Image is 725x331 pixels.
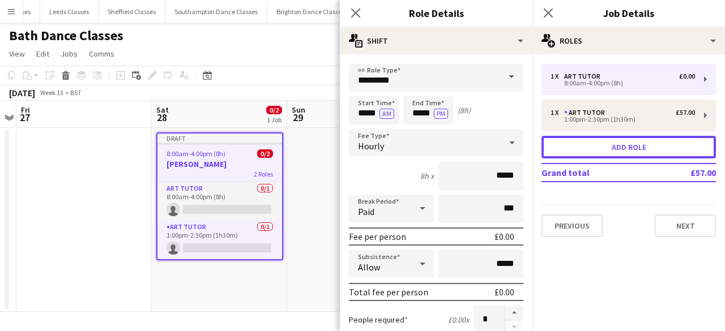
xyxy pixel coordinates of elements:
button: Southampton Dance Classes [165,1,267,23]
span: 2 Roles [254,170,273,178]
app-card-role: Art Tutor0/11:00pm-2:30pm (1h30m) [157,221,282,259]
div: £57.00 [676,109,695,117]
span: 27 [19,111,30,124]
span: 29 [290,111,305,124]
button: Add role [541,136,716,158]
div: £0.00 [679,72,695,80]
div: 1 x [551,72,564,80]
span: Sun [292,105,305,115]
a: Edit [32,46,54,61]
div: £0.00 [494,231,514,242]
span: Allow [358,261,380,273]
h3: Role Details [340,6,532,20]
a: Jobs [56,46,82,61]
div: Fee per person [349,231,406,242]
td: Grand total [541,164,655,182]
div: £0.00 x [448,315,469,325]
button: Brighton Dance Classes [267,1,354,23]
div: Art Tutor [564,72,605,80]
span: Edit [36,49,49,59]
div: 8:00am-4:00pm (8h) [551,80,695,86]
div: [DATE] [9,87,35,98]
div: 1:00pm-2:30pm (1h30m) [551,117,695,122]
button: Next [655,214,716,237]
span: 0/2 [266,106,282,114]
span: View [9,49,25,59]
span: Week 13 [37,88,66,97]
span: Hourly [358,140,384,152]
button: AM [379,109,394,119]
div: Art Tutor [564,109,609,117]
span: 0/2 [257,149,273,158]
span: Jobs [61,49,78,59]
div: £0.00 [494,286,514,298]
a: View [5,46,29,61]
app-card-role: Art Tutor0/18:00am-4:00pm (8h) [157,182,282,221]
div: 8h x [420,171,434,181]
span: Comms [89,49,114,59]
span: 28 [155,111,169,124]
div: Roles [532,27,725,54]
td: £57.00 [655,164,716,182]
button: Leeds Classes [40,1,99,23]
div: (8h) [458,105,471,115]
h3: [PERSON_NAME] [157,159,282,169]
button: Increase [505,306,523,320]
app-job-card: Draft8:00am-4:00pm (8h)0/2[PERSON_NAME]2 RolesArt Tutor0/18:00am-4:00pm (8h) Art Tutor0/11:00pm-2... [156,132,283,260]
button: Sheffield Classes [99,1,165,23]
div: 1 Job [267,115,282,124]
div: Draft [157,134,282,143]
div: 1 x [551,109,564,117]
div: Total fee per person [349,286,428,298]
button: PM [434,109,448,119]
span: Sat [156,105,169,115]
span: Paid [358,206,374,217]
span: 8:00am-4:00pm (8h) [167,149,225,158]
span: Fri [21,105,30,115]
button: Previous [541,214,603,237]
div: Shift [340,27,532,54]
a: Comms [84,46,119,61]
h3: Job Details [532,6,725,20]
div: BST [70,88,82,97]
label: People required [349,315,408,325]
h1: Bath Dance Classes [9,27,123,44]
